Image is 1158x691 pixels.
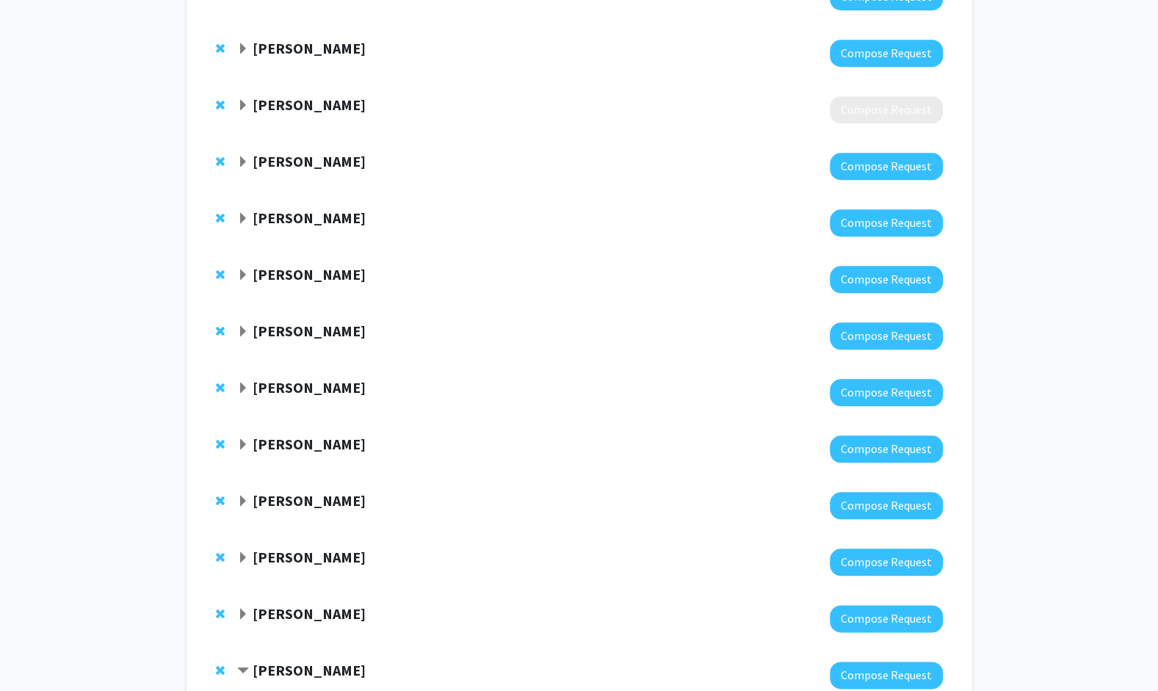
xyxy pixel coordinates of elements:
button: Compose Request to Pamela Brown [830,322,943,350]
span: Contract Roger Fales Bookmark [237,665,249,677]
button: Compose Request to Anand Chandrasekhar [830,379,943,406]
span: Expand Pamela Brown Bookmark [237,326,249,338]
span: Expand Kurt Brorsen Bookmark [237,496,249,507]
span: Remove Roger Fales from bookmarks [216,665,225,676]
span: Remove Heather Hennkens from bookmarks [216,438,225,450]
span: Remove Kurt Brorsen from bookmarks [216,495,225,507]
strong: [PERSON_NAME] [253,39,366,57]
span: Expand Prashant Sonawane Bookmark [237,269,249,281]
span: Expand Jian Lin Bookmark [237,213,249,225]
span: Expand Allison Pease Bookmark [237,156,249,168]
strong: [PERSON_NAME] [253,265,366,283]
button: Compose Request to Roger Fales [830,662,943,689]
span: Remove Prashant Sonawane from bookmarks [216,269,225,281]
span: Remove Anand Chandrasekhar from bookmarks [216,382,225,394]
button: Compose Request to Susie Dai [830,96,943,123]
strong: [PERSON_NAME] [253,378,366,397]
span: Remove Xiangqun Zeng from bookmarks [216,43,225,54]
span: Expand Praveen Rao Bookmark [237,552,249,564]
button: Compose Request to Lixing Reneker [830,605,943,632]
strong: [PERSON_NAME] [253,322,366,340]
button: Compose Request to Prashant Sonawane [830,266,943,293]
iframe: Chat [11,625,62,680]
button: Compose Request to Praveen Rao [830,549,943,576]
span: Remove Susie Dai from bookmarks [216,99,225,111]
strong: [PERSON_NAME] [253,95,366,114]
span: Expand Lixing Reneker Bookmark [237,609,249,621]
strong: [PERSON_NAME] [253,491,366,510]
strong: [PERSON_NAME] [253,548,366,566]
strong: [PERSON_NAME] [253,435,366,453]
button: Compose Request to Heather Hennkens [830,435,943,463]
strong: [PERSON_NAME] [253,604,366,623]
strong: [PERSON_NAME] [253,661,366,679]
strong: [PERSON_NAME] [253,209,366,227]
span: Expand Xiangqun Zeng Bookmark [237,43,249,55]
strong: [PERSON_NAME] [253,152,366,170]
button: Compose Request to Xiangqun Zeng [830,40,943,67]
span: Remove Lixing Reneker from bookmarks [216,608,225,620]
button: Compose Request to Jian Lin [830,209,943,236]
button: Compose Request to Allison Pease [830,153,943,180]
span: Remove Praveen Rao from bookmarks [216,551,225,563]
span: Expand Heather Hennkens Bookmark [237,439,249,451]
span: Remove Allison Pease from bookmarks [216,156,225,167]
span: Expand Anand Chandrasekhar Bookmark [237,383,249,394]
button: Compose Request to Kurt Brorsen [830,492,943,519]
span: Expand Susie Dai Bookmark [237,100,249,112]
span: Remove Pamela Brown from bookmarks [216,325,225,337]
span: Remove Jian Lin from bookmarks [216,212,225,224]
